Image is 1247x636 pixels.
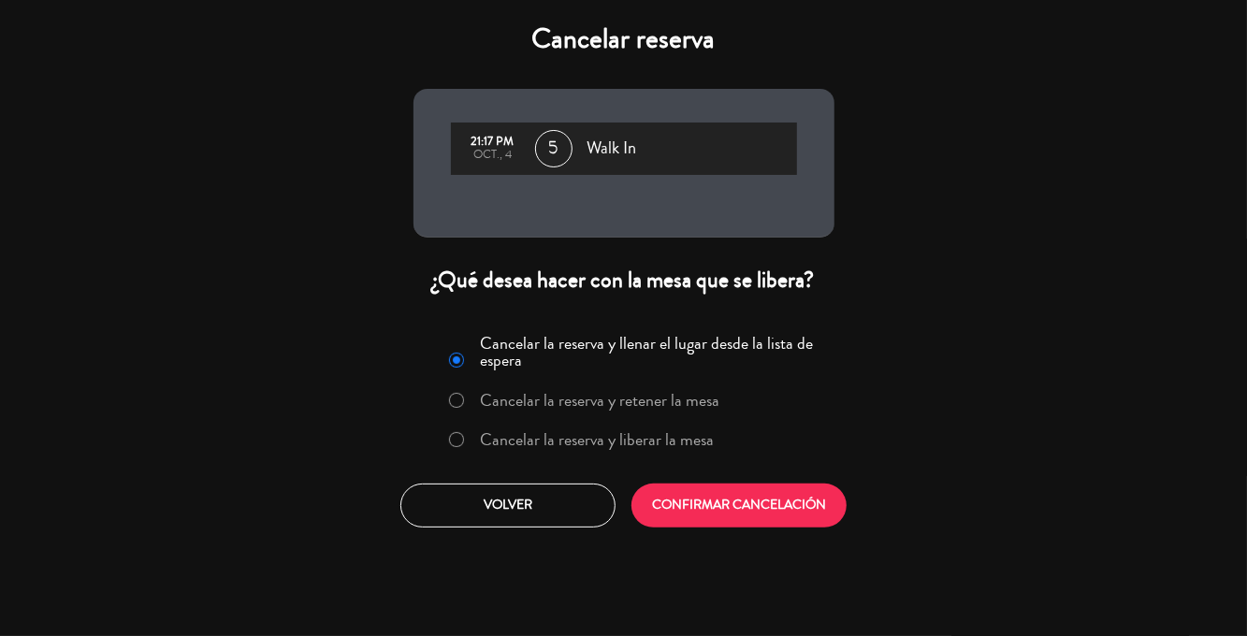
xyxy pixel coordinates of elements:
[587,135,637,163] span: Walk In
[480,431,714,448] label: Cancelar la reserva y liberar la mesa
[413,266,834,295] div: ¿Qué desea hacer con la mesa que se libera?
[400,484,616,528] button: Volver
[460,136,526,149] div: 21:17 PM
[631,484,847,528] button: CONFIRMAR CANCELACIÓN
[460,149,526,162] div: oct., 4
[480,335,822,369] label: Cancelar la reserva y llenar el lugar desde la lista de espera
[413,22,834,56] h4: Cancelar reserva
[480,392,719,409] label: Cancelar la reserva y retener la mesa
[535,130,573,167] span: 5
